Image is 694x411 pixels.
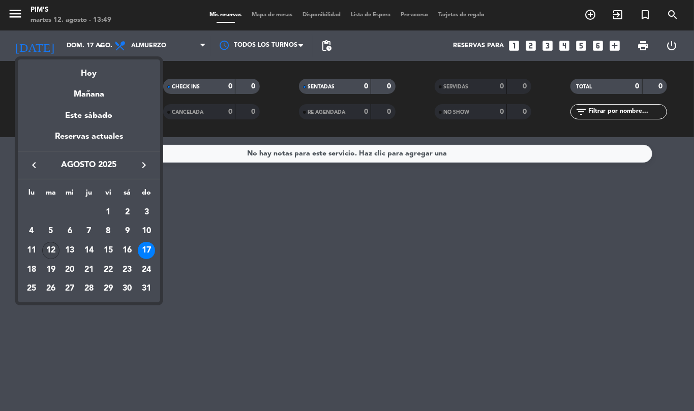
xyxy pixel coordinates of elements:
div: 9 [118,223,136,240]
div: 13 [61,242,78,259]
div: 19 [42,261,59,278]
td: 29 de agosto de 2025 [99,279,118,298]
td: 15 de agosto de 2025 [99,241,118,260]
div: Hoy [18,59,160,80]
th: martes [41,187,61,203]
td: 4 de agosto de 2025 [22,222,41,241]
td: AGO. [22,203,99,222]
td: 22 de agosto de 2025 [99,260,118,279]
td: 30 de agosto de 2025 [118,279,137,298]
td: 8 de agosto de 2025 [99,222,118,241]
div: 11 [23,242,40,259]
div: 29 [100,280,117,297]
td: 3 de agosto de 2025 [137,203,156,222]
td: 5 de agosto de 2025 [41,222,61,241]
td: 18 de agosto de 2025 [22,260,41,279]
td: 14 de agosto de 2025 [79,241,99,260]
td: 1 de agosto de 2025 [99,203,118,222]
div: 2 [118,204,136,221]
i: keyboard_arrow_right [138,159,150,171]
div: 7 [80,223,98,240]
div: 14 [80,242,98,259]
div: 16 [118,242,136,259]
td: 2 de agosto de 2025 [118,203,137,222]
td: 20 de agosto de 2025 [60,260,79,279]
div: 3 [138,204,155,221]
button: keyboard_arrow_left [25,159,43,172]
div: 31 [138,280,155,297]
div: 25 [23,280,40,297]
th: sábado [118,187,137,203]
td: 25 de agosto de 2025 [22,279,41,298]
td: 11 de agosto de 2025 [22,241,41,260]
td: 21 de agosto de 2025 [79,260,99,279]
td: 28 de agosto de 2025 [79,279,99,298]
div: 30 [118,280,136,297]
td: 16 de agosto de 2025 [118,241,137,260]
div: 20 [61,261,78,278]
th: domingo [137,187,156,203]
div: Este sábado [18,102,160,130]
td: 31 de agosto de 2025 [137,279,156,298]
td: 12 de agosto de 2025 [41,241,61,260]
td: 26 de agosto de 2025 [41,279,61,298]
th: lunes [22,187,41,203]
div: 1 [100,204,117,221]
td: 24 de agosto de 2025 [137,260,156,279]
td: 19 de agosto de 2025 [41,260,61,279]
div: 23 [118,261,136,278]
span: agosto 2025 [43,159,135,172]
div: 17 [138,242,155,259]
div: 26 [42,280,59,297]
td: 27 de agosto de 2025 [60,279,79,298]
div: 22 [100,261,117,278]
td: 7 de agosto de 2025 [79,222,99,241]
div: Mañana [18,80,160,101]
td: 13 de agosto de 2025 [60,241,79,260]
i: keyboard_arrow_left [28,159,40,171]
div: 27 [61,280,78,297]
button: keyboard_arrow_right [135,159,153,172]
td: 9 de agosto de 2025 [118,222,137,241]
th: viernes [99,187,118,203]
div: 8 [100,223,117,240]
div: 6 [61,223,78,240]
td: 23 de agosto de 2025 [118,260,137,279]
div: Reservas actuales [18,130,160,151]
th: jueves [79,187,99,203]
div: 12 [42,242,59,259]
div: 5 [42,223,59,240]
div: 21 [80,261,98,278]
div: 4 [23,223,40,240]
div: 28 [80,280,98,297]
div: 18 [23,261,40,278]
th: miércoles [60,187,79,203]
div: 15 [100,242,117,259]
td: 17 de agosto de 2025 [137,241,156,260]
div: 10 [138,223,155,240]
td: 10 de agosto de 2025 [137,222,156,241]
td: 6 de agosto de 2025 [60,222,79,241]
div: 24 [138,261,155,278]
